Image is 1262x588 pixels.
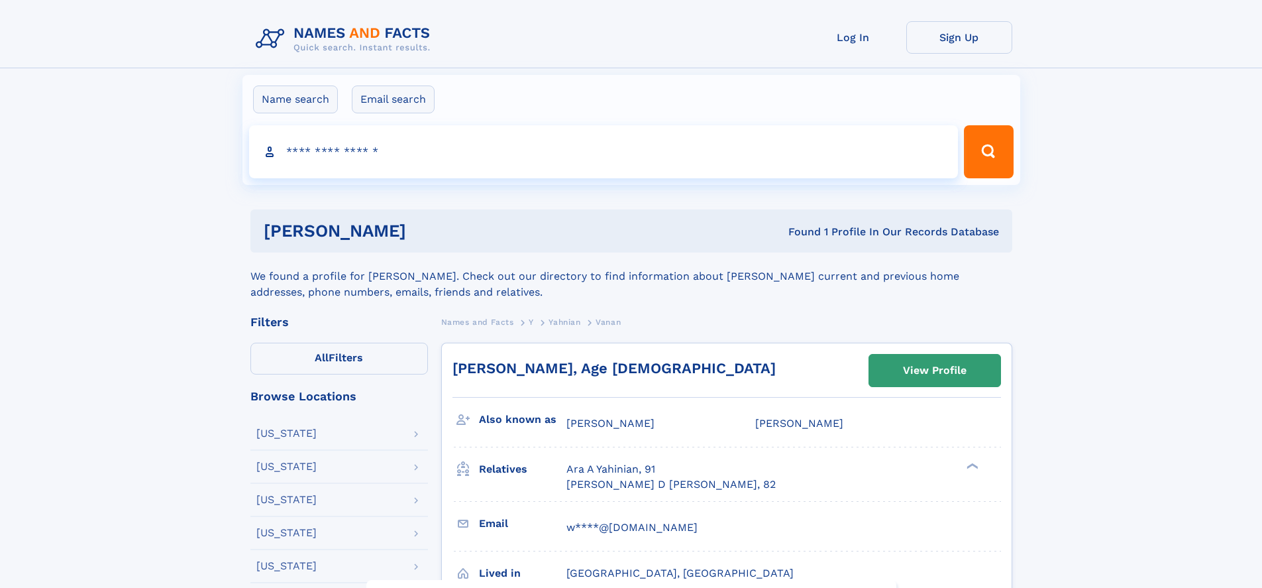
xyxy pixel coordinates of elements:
[566,477,776,492] a: [PERSON_NAME] D [PERSON_NAME], 82
[452,360,776,377] a: [PERSON_NAME], Age [DEMOGRAPHIC_DATA]
[315,351,329,364] span: All
[869,355,1000,386] a: View Profile
[597,225,999,239] div: Found 1 Profile In Our Records Database
[250,316,428,328] div: Filters
[549,318,580,327] span: Yahnian
[256,461,317,472] div: [US_STATE]
[479,512,566,535] h3: Email
[529,318,534,327] span: Y
[529,314,534,330] a: Y
[566,567,794,579] span: [GEOGRAPHIC_DATA], [GEOGRAPHIC_DATA]
[800,21,906,54] a: Log In
[352,86,435,113] label: Email search
[249,125,959,178] input: search input
[250,343,428,375] label: Filters
[479,408,566,431] h3: Also known as
[479,458,566,481] h3: Relatives
[441,314,514,330] a: Names and Facts
[256,528,317,538] div: [US_STATE]
[906,21,1012,54] a: Sign Up
[755,417,843,430] span: [PERSON_NAME]
[479,562,566,585] h3: Lived in
[566,417,655,430] span: [PERSON_NAME]
[250,253,1012,300] div: We found a profile for [PERSON_NAME]. Check out our directory to find information about [PERSON_N...
[250,21,441,57] img: Logo Names and Facts
[549,314,580,330] a: Yahnian
[963,462,979,471] div: ❯
[256,428,317,439] div: [US_STATE]
[256,561,317,571] div: [US_STATE]
[964,125,1013,178] button: Search Button
[250,390,428,402] div: Browse Locations
[256,495,317,505] div: [US_STATE]
[566,462,655,477] a: Ara A Yahinian, 91
[596,318,621,327] span: Vanan
[903,355,967,386] div: View Profile
[264,223,598,239] h1: [PERSON_NAME]
[253,86,338,113] label: Name search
